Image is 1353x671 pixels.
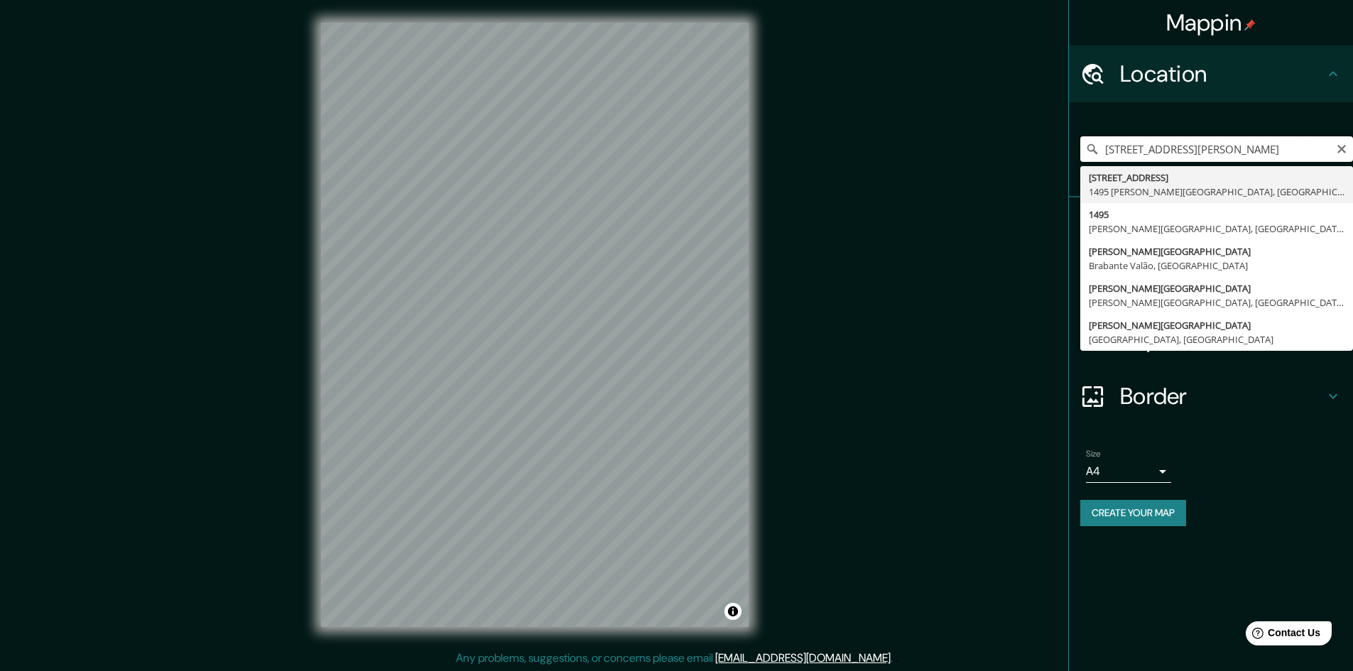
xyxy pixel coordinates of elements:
div: [PERSON_NAME][GEOGRAPHIC_DATA] [1089,318,1344,332]
a: [EMAIL_ADDRESS][DOMAIN_NAME] [715,650,891,665]
div: Border [1069,368,1353,425]
iframe: Help widget launcher [1227,616,1337,655]
button: Create your map [1080,500,1186,526]
div: [GEOGRAPHIC_DATA], [GEOGRAPHIC_DATA] [1089,332,1344,347]
div: [PERSON_NAME][GEOGRAPHIC_DATA] [1089,281,1344,295]
label: Size [1086,448,1101,460]
div: [PERSON_NAME][GEOGRAPHIC_DATA], [GEOGRAPHIC_DATA], [GEOGRAPHIC_DATA] [1089,295,1344,310]
div: Layout [1069,311,1353,368]
h4: Location [1120,60,1325,88]
div: Pins [1069,197,1353,254]
div: [STREET_ADDRESS] [1089,170,1344,185]
canvas: Map [321,23,749,627]
div: Location [1069,45,1353,102]
div: 1495 [1089,207,1344,222]
div: Brabante Valão, [GEOGRAPHIC_DATA] [1089,258,1344,273]
div: . [895,650,898,667]
div: . [893,650,895,667]
div: [PERSON_NAME][GEOGRAPHIC_DATA], [GEOGRAPHIC_DATA], [GEOGRAPHIC_DATA] [1089,222,1344,236]
div: [PERSON_NAME][GEOGRAPHIC_DATA] [1089,244,1344,258]
input: Pick your city or area [1080,136,1353,162]
div: A4 [1086,460,1171,483]
h4: Layout [1120,325,1325,354]
h4: Border [1120,382,1325,410]
h4: Mappin [1166,9,1256,37]
button: Toggle attribution [724,603,741,620]
p: Any problems, suggestions, or concerns please email . [456,650,893,667]
img: pin-icon.png [1244,19,1256,31]
div: Style [1069,254,1353,311]
div: 1495 [PERSON_NAME][GEOGRAPHIC_DATA], [GEOGRAPHIC_DATA], [GEOGRAPHIC_DATA] [1089,185,1344,199]
button: Clear [1336,141,1347,155]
